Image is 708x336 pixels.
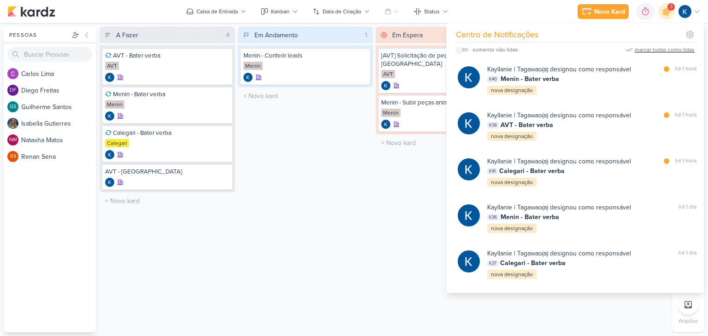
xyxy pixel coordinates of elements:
[594,7,625,17] div: Novo Kard
[243,62,263,70] div: Menin
[487,157,538,165] b: Kayllanie | Tagawa
[487,178,537,187] div: nova designação
[105,90,230,98] div: Menin - Bater verba
[7,85,18,96] div: Diego Freitas
[487,203,538,211] b: Kayllanie | Tagawa
[10,104,16,110] p: GS
[458,112,480,134] img: Kayllanie | Tagawa
[7,134,18,145] div: Natasha Matos
[105,73,114,82] img: Kayllanie | Tagawa
[675,64,696,74] div: há 1 hora
[101,194,233,208] input: + Novo kard
[21,135,96,145] div: N a t a s h a M a t o s
[105,178,114,187] div: Criador(a): Kayllanie | Tagawa
[487,65,538,73] b: Kayllanie | Tagawa
[487,203,631,212] div: o(a) designou como responsável
[487,224,537,233] div: nova designação
[105,111,114,121] img: Kayllanie | Tagawa
[487,64,631,74] div: o(a) designou como responsável
[105,62,119,70] div: AVT
[7,101,18,112] div: Guilherme Santos
[361,30,371,40] div: 1
[670,3,673,11] span: 3
[7,47,92,62] input: Buscar Pessoas
[487,76,499,82] span: K40
[21,86,96,95] div: D i e g o F r e i t a s
[499,166,565,176] span: Calegari - Bater verba
[487,168,497,174] span: K41
[487,156,631,166] div: o(a) designou como responsável
[21,102,96,112] div: G u i l h e r m e S a n t o s
[7,68,18,79] img: Carlos Lima
[7,118,18,129] img: Isabella Gutierres
[635,46,695,54] div: marcar todas como lidas
[105,111,114,121] div: Criador(a): Kayllanie | Tagawa
[458,250,480,272] img: Kayllanie | Tagawa
[381,120,390,129] img: Kayllanie | Tagawa
[105,129,230,137] div: Calegari - Bater verba
[105,150,114,159] div: Criador(a): Kayllanie | Tagawa
[500,258,566,268] span: Calegari - Bater verba
[105,168,230,176] div: AVT - Campanha nova Cachoeira
[487,86,537,95] div: nova designação
[678,317,698,325] p: Arquivo
[678,249,696,258] div: há 1 dia
[21,152,96,162] div: R e n a n S e n a
[105,73,114,82] div: Criador(a): Kayllanie | Tagawa
[487,270,537,279] div: nova designação
[243,73,253,82] div: Criador(a): Kayllanie | Tagawa
[243,52,368,60] div: Menin - Conferir leads
[240,89,372,103] input: + Novo kard
[487,132,537,141] div: nova designação
[105,100,124,109] div: Menin
[487,110,631,120] div: o(a) designou como responsável
[458,66,480,88] img: Kayllanie | Tagawa
[487,122,499,128] span: K39
[487,260,498,266] span: K37
[458,158,480,180] img: Kayllanie | Tagawa
[456,29,538,41] div: Centro de Notificações
[487,249,538,257] b: Kayllanie | Tagawa
[675,156,696,166] div: há 1 hora
[10,154,16,159] p: RS
[378,136,509,150] input: + Novo kard
[10,88,16,93] p: DF
[472,46,518,54] div: somente não lidas
[21,69,96,79] div: C a r l o s L i m a
[487,249,631,258] div: o(a) designou como responsável
[487,111,538,119] b: Kayllanie | Tagawa
[501,74,559,84] span: Menin - Bater verba
[678,5,691,18] img: Kayllanie | Tagawa
[243,73,253,82] img: Kayllanie | Tagawa
[381,81,390,90] div: Criador(a): Kayllanie | Tagawa
[501,212,559,222] span: Menin - Bater verba
[487,214,499,220] span: K36
[501,120,553,130] span: AVT - Bater verba
[675,110,696,120] div: há 1 hora
[381,70,395,78] div: AVT
[458,204,480,226] img: Kayllanie | Tagawa
[578,4,629,19] button: Novo Kard
[21,119,96,128] div: I s a b e l l a G u t i e r r e s
[222,30,233,40] div: 4
[381,52,506,68] div: [AVT] Solicitação de peças Terras di Treviso
[105,150,114,159] img: Kayllanie | Tagawa
[381,120,390,129] div: Criador(a): Kayllanie | Tagawa
[381,98,506,107] div: Menin - Subir peças animadas
[381,109,401,117] div: Menin
[9,138,17,143] p: NM
[7,31,70,39] div: Pessoas
[678,203,696,212] div: há 1 dia
[105,139,129,147] div: Calegari
[381,81,390,90] img: Kayllanie | Tagawa
[7,151,18,162] div: Renan Sena
[7,6,55,17] img: kardz.app
[105,52,230,60] div: AVT - Bater verba
[105,178,114,187] img: Kayllanie | Tagawa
